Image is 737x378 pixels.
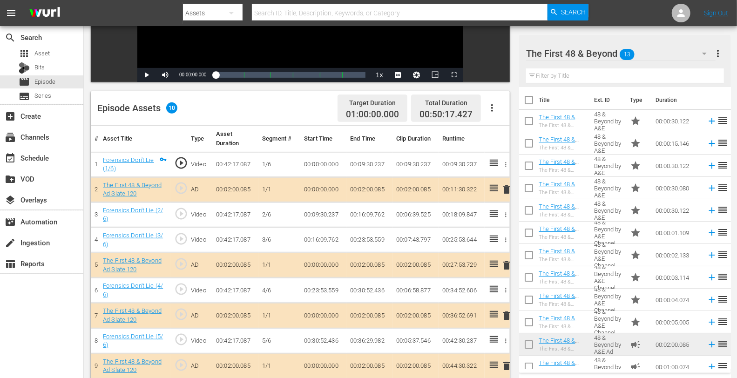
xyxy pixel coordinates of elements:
td: 00:23:53.559 [346,228,392,253]
div: The First 48 & Beyond Justice Promo 30 [539,122,586,128]
span: Ingestion [5,237,16,249]
div: The First 48 & Beyond Justice Promo 15 [539,145,586,151]
div: The First 48 & Beyond by A&E Promo 30 [539,212,586,218]
td: 00:09:30.237 [439,152,485,177]
span: play_circle_outline [174,358,188,372]
td: 00:42:17.087 [212,202,258,227]
span: play_circle_outline [174,332,188,346]
span: Series [34,91,51,101]
svg: Add to Episode [707,295,717,305]
svg: Add to Episode [707,116,717,126]
th: Duration [650,87,706,113]
span: Promo [630,272,641,283]
a: The First 48 & Beyond Ad Slate 120 [539,337,581,358]
td: 00:06:58.877 [392,278,439,303]
span: Promo [630,317,641,328]
td: The First 48 & Beyond by A&E Channel ID 1 [590,222,626,244]
td: 00:02:00.085 [212,177,258,202]
span: Promo [630,182,641,194]
td: The First 48 & Beyond by A&E Promo 30 [590,199,626,222]
span: Reports [5,258,16,270]
td: 00:00:00.000 [300,152,346,177]
td: Video [187,328,212,353]
td: Video [187,278,212,303]
td: 00:05:37.546 [392,328,439,353]
th: # [91,126,99,152]
svg: Add to Episode [707,161,717,171]
a: The First 48 & Beyond Ad Slate 120 [103,358,162,374]
div: The First 48 & Beyond Ad Slate 60 [539,368,586,374]
span: Episode [19,76,30,88]
td: 00:00:03.114 [652,266,703,289]
td: 00:23:53.559 [300,278,346,303]
td: 00:00:30.080 [652,177,703,199]
td: 00:00:15.146 [652,132,703,155]
span: reorder [717,227,728,238]
button: delete [501,183,512,196]
td: 00:30:52.436 [300,328,346,353]
td: AD [187,303,212,328]
span: Channels [5,132,16,143]
span: delete [501,310,512,321]
span: delete [501,360,512,371]
td: 00:27:53.729 [439,253,485,278]
a: Forensics Don't Lie (4/6) [103,282,163,298]
span: Ad [630,361,641,372]
div: The First 48 & Beyond [526,40,715,67]
a: Sign Out [704,9,728,17]
td: 3/6 [258,228,300,253]
span: VOD [5,174,16,185]
svg: Add to Episode [707,272,717,283]
td: 00:00:00.000 [300,177,346,202]
th: Title [539,87,588,113]
button: delete [501,258,512,272]
th: Runtime [439,126,485,152]
td: 4/6 [258,278,300,303]
td: 00:09:30.237 [346,152,392,177]
td: 00:00:00.000 [300,303,346,328]
span: Schedule [5,153,16,164]
td: 00:00:30.122 [652,110,703,132]
td: 00:09:30.237 [300,202,346,227]
span: Promo [630,160,641,171]
a: The First 48 & Beyond by A&E Promo 30 [539,181,579,202]
a: The First 48 & Beyond by A&E Promo 30 [539,203,579,224]
td: 2/6 [258,202,300,227]
span: play_circle_outline [174,181,188,195]
td: 00:02:00.085 [212,253,258,278]
a: Forensics Don't Lie (1/6) [103,156,154,172]
span: delete [501,260,512,271]
span: Episode [34,77,55,87]
th: Clip Duration [392,126,439,152]
td: 00:02:00.085 [392,253,439,278]
td: 00:18:09.847 [439,202,485,227]
span: play_circle_outline [174,257,188,271]
div: The First 48 & Beyond Channel ID 3 [539,279,586,285]
span: reorder [717,249,728,260]
svg: Add to Episode [707,183,717,193]
button: Jump To Time [407,68,426,82]
span: Search [5,32,16,43]
td: The First 48 & Beyond by A&E Channel ID 4 [590,289,626,311]
button: Picture-in-Picture [426,68,445,82]
a: The First 48 & Beyond Ad Slate 120 [103,257,162,273]
td: The First 48 & Beyond by A&E Ad Slate 60 [590,356,626,378]
a: Forensics Don't Lie (5/6) [103,333,163,349]
td: The First 48 & Beyond by A&E Channel ID 3 [590,266,626,289]
span: delete [501,184,512,195]
button: delete [501,359,512,373]
td: 00:25:53.644 [439,228,485,253]
td: 6 [91,278,99,303]
td: The First 48 & Beyond by A&E Promo 15 [590,132,626,155]
td: 00:09:30.237 [392,152,439,177]
td: 00:00:05.005 [652,311,703,333]
span: Asset [19,48,30,59]
span: play_circle_outline [174,282,188,296]
td: 00:36:29.982 [346,328,392,353]
td: 00:16:09.762 [346,202,392,227]
td: 00:11:30.322 [439,177,485,202]
td: 00:42:17.087 [212,278,258,303]
td: 3 [91,202,99,227]
div: The First 48 & Beyond Channel ID 4 [539,301,586,307]
td: 1 [91,152,99,177]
